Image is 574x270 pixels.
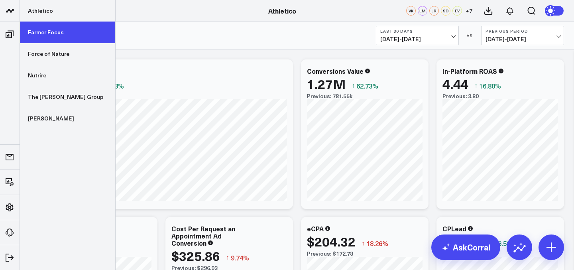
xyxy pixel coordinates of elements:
span: 18.26% [366,239,388,248]
div: $204.32 [307,234,356,248]
b: Previous Period [486,29,560,34]
a: Nutrire [20,65,115,86]
div: Previous: 781.55k [307,93,423,99]
button: +7 [464,6,474,16]
div: VK [406,6,416,16]
div: 4.44 [442,77,468,91]
div: $35.93 [442,234,484,248]
div: CPLead [442,224,466,233]
div: SD [441,6,450,16]
span: ↑ [474,81,478,91]
div: $325.86 [171,248,220,263]
div: Conversions Value [307,67,364,75]
a: Force of Nature [20,43,115,65]
span: ↑ [362,238,365,248]
a: The [PERSON_NAME] Group [20,86,115,108]
div: 1.27M [307,77,346,91]
div: Previous: $205.58k [36,93,287,99]
span: 16.80% [479,81,501,90]
span: 62.73% [356,81,378,90]
a: Athletico [268,6,296,15]
div: Previous: $172.78 [307,250,423,257]
b: Last 30 Days [380,29,454,34]
span: [DATE] - [DATE] [486,36,560,42]
div: In-Platform ROAS [442,67,497,75]
div: VS [463,33,477,38]
div: Previous: 3.80 [442,93,558,99]
a: Farmer Focus [20,22,115,43]
div: EV [452,6,462,16]
a: AskCorral [431,235,500,260]
div: eCPA [307,224,324,233]
span: [DATE] - [DATE] [380,36,454,42]
div: LM [418,6,427,16]
span: + 7 [466,8,472,14]
div: Cost Per Request an Appointment Ad Conversion [171,224,235,247]
span: ↑ [226,252,229,263]
button: Last 30 Days[DATE]-[DATE] [376,26,459,45]
span: ↑ [352,81,355,91]
button: Previous Period[DATE]-[DATE] [481,26,564,45]
span: 9.74% [231,253,249,262]
div: JR [429,6,439,16]
a: [PERSON_NAME] [20,108,115,129]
